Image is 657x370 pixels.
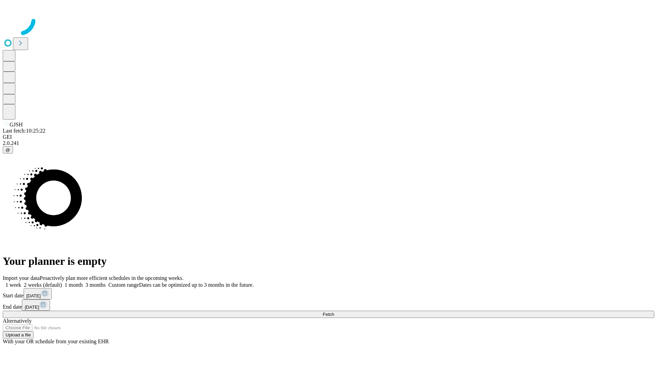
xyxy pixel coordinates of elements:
[3,275,40,281] span: Import your data
[10,122,23,127] span: GJSH
[26,293,41,298] span: [DATE]
[3,311,654,318] button: Fetch
[108,282,139,288] span: Custom range
[5,282,21,288] span: 1 week
[3,318,31,324] span: Alternatively
[86,282,106,288] span: 3 months
[3,255,654,268] h1: Your planner is empty
[139,282,254,288] span: Dates can be optimized up to 3 months in the future.
[323,312,334,317] span: Fetch
[3,146,13,153] button: @
[3,128,46,134] span: Last fetch: 10:25:22
[3,288,654,299] div: Start date
[3,338,109,344] span: With your OR schedule from your existing EHR
[24,288,52,299] button: [DATE]
[65,282,83,288] span: 1 month
[25,305,39,310] span: [DATE]
[24,282,62,288] span: 2 weeks (default)
[3,140,654,146] div: 2.0.241
[3,299,654,311] div: End date
[3,331,34,338] button: Upload a file
[22,299,50,311] button: [DATE]
[40,275,183,281] span: Proactively plan more efficient schedules in the upcoming weeks.
[5,147,10,152] span: @
[3,134,654,140] div: GEI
